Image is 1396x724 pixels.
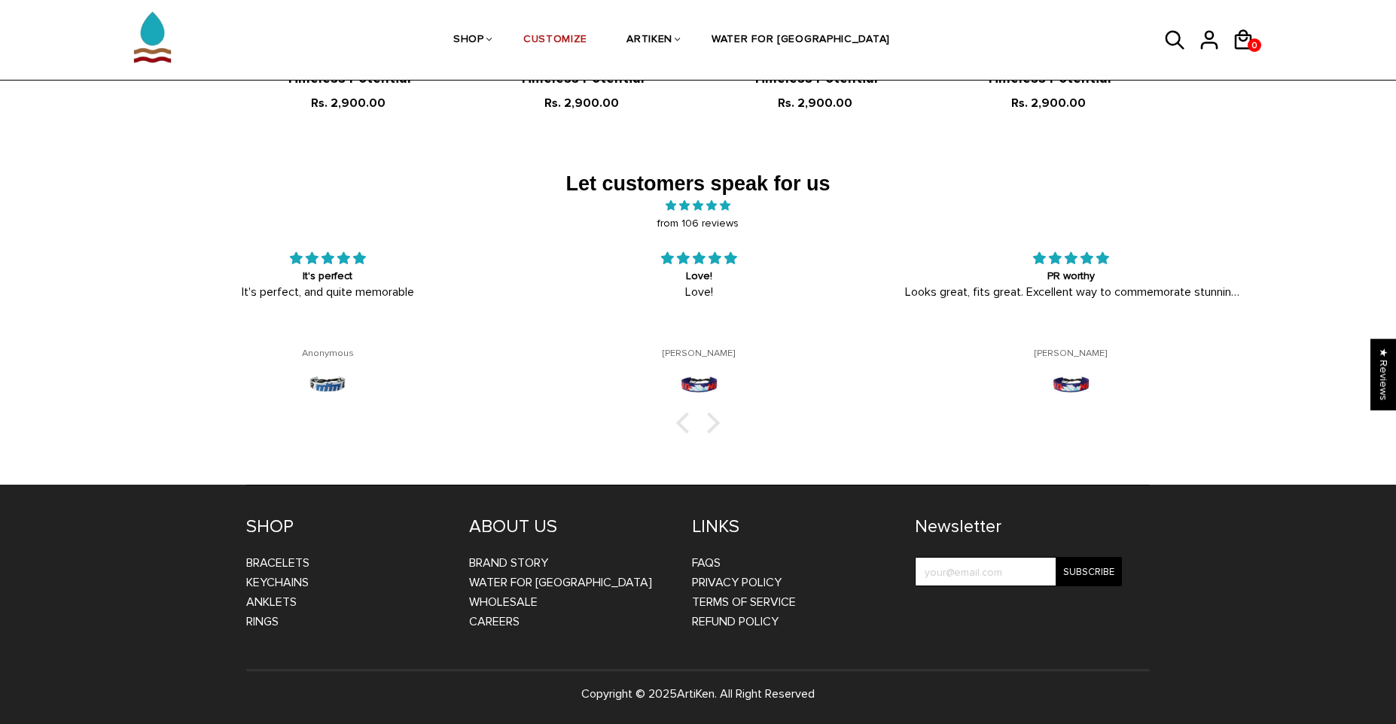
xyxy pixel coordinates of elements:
a: WHOLESALE [469,595,538,610]
div: Click to open Judge.me floating reviews tab [1370,339,1396,410]
img: Sydney 2025 [678,364,721,406]
a: FAQs [692,555,721,570]
a: Anklets [246,595,297,610]
a: CAREERS [469,614,520,629]
span: Rs. 2,900.00 [778,96,852,111]
h4: SHOP [246,516,447,538]
a: Refund Policy [692,614,779,629]
p: Looks great, fits great. Excellent way to commemorate stunning the marathon in a few weeks. [904,284,1239,300]
div: 5 stars [160,250,495,269]
div: PR worthy [904,269,1239,284]
p: Love! [532,284,867,300]
p: It's perfect, and quite memorable [160,284,495,300]
div: It's perfect [160,269,495,284]
div: 5 stars [532,250,867,269]
div: Love! [532,269,867,284]
p: Copyright © 2025 . All Right Reserved [246,684,1150,704]
a: Terms of Service [692,595,796,610]
a: BRAND STORY [469,555,548,570]
span: Rs. 2,900.00 [544,96,619,111]
a: WATER FOR [GEOGRAPHIC_DATA] [712,1,890,81]
div: [PERSON_NAME] [532,348,867,360]
a: Keychains [246,575,309,590]
h4: Newsletter [915,516,1122,538]
img: Sydney 2025 [1050,364,1093,406]
img: Berlin 2025 [306,364,349,406]
span: Rs. 2,900.00 [311,96,386,111]
a: WATER FOR [GEOGRAPHIC_DATA] [469,575,652,590]
input: your@email.com [915,557,1122,586]
div: Anonymous [160,348,495,360]
span: 0 [1248,36,1261,55]
a: ARTIKEN [626,1,672,81]
input: Subscribe [1056,557,1122,586]
h4: ABOUT US [469,516,669,538]
a: ArtiKen [677,686,715,701]
a: CUSTOMIZE [523,1,587,81]
h2: Let customers speak for us [139,172,1256,197]
a: SHOP [453,1,484,81]
span: from 106 reviews [139,215,1256,233]
span: 4.91 stars [139,197,1256,215]
div: [PERSON_NAME] [904,348,1239,360]
h4: LINKS [692,516,892,538]
span: Rs. 2,900.00 [1011,96,1086,111]
a: Privacy Policy [692,575,782,590]
a: Rings [246,614,279,629]
a: Bracelets [246,555,309,570]
a: 0 [1248,38,1261,52]
div: 5 stars [904,250,1239,269]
